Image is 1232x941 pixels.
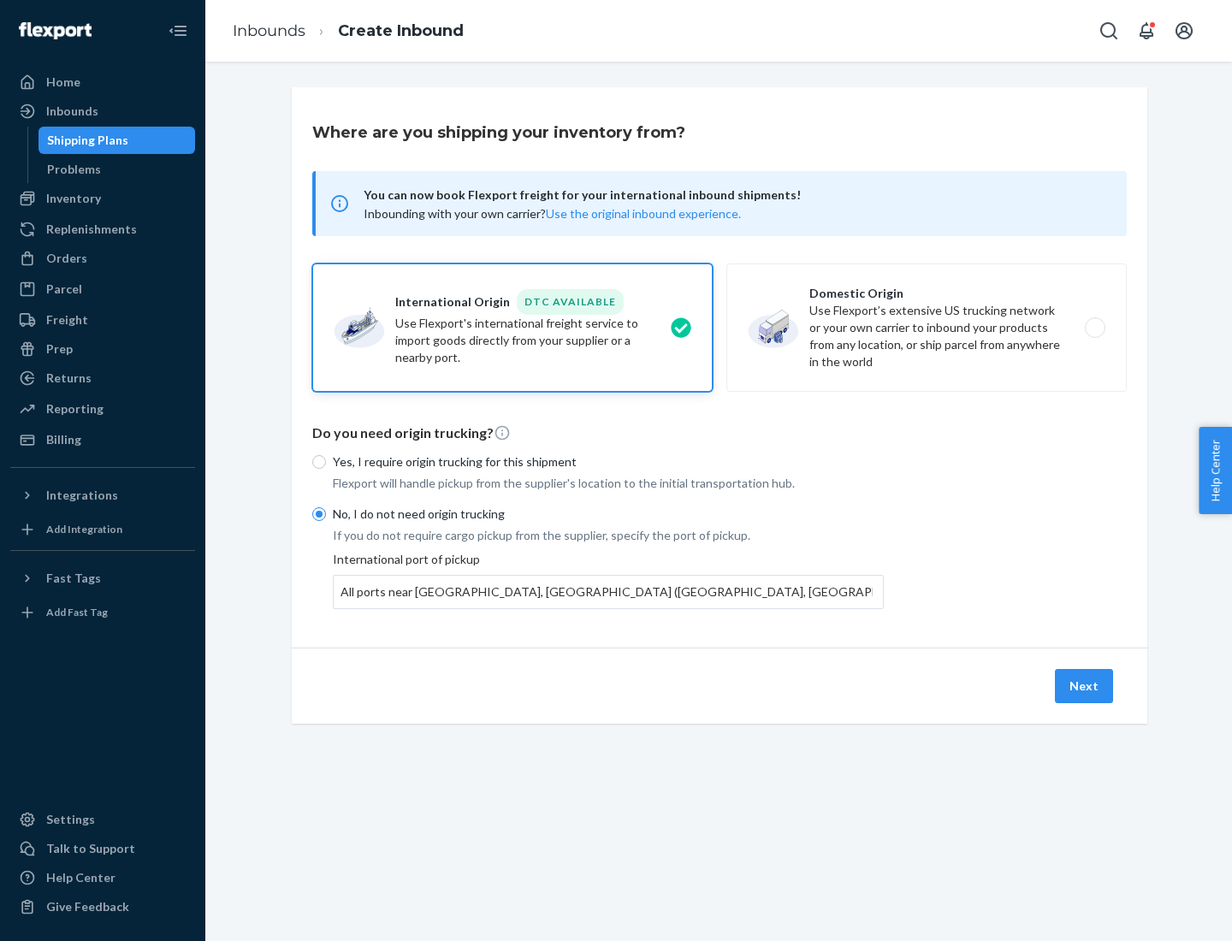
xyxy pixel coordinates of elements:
[10,364,195,392] a: Returns
[333,475,884,492] p: Flexport will handle pickup from the supplier's location to the initial transportation hub.
[1199,427,1232,514] button: Help Center
[46,221,137,238] div: Replenishments
[46,250,87,267] div: Orders
[46,74,80,91] div: Home
[10,306,195,334] a: Freight
[10,806,195,833] a: Settings
[46,370,92,387] div: Returns
[312,507,326,521] input: No, I do not need origin trucking
[10,245,195,272] a: Orders
[46,605,108,619] div: Add Fast Tag
[46,281,82,298] div: Parcel
[46,487,118,504] div: Integrations
[364,185,1106,205] span: You can now book Flexport freight for your international inbound shipments!
[333,527,884,544] p: If you do not require cargo pickup from the supplier, specify the port of pickup.
[10,864,195,891] a: Help Center
[10,185,195,212] a: Inventory
[38,156,196,183] a: Problems
[47,161,101,178] div: Problems
[10,835,195,862] a: Talk to Support
[338,21,464,40] a: Create Inbound
[46,103,98,120] div: Inbounds
[1092,14,1126,48] button: Open Search Box
[312,423,1127,443] p: Do you need origin trucking?
[10,565,195,592] button: Fast Tags
[10,335,195,363] a: Prep
[10,395,195,423] a: Reporting
[1055,669,1113,703] button: Next
[312,455,326,469] input: Yes, I require origin trucking for this shipment
[333,551,884,609] div: International port of pickup
[10,516,195,543] a: Add Integration
[233,21,305,40] a: Inbounds
[10,482,195,509] button: Integrations
[46,869,115,886] div: Help Center
[1167,14,1201,48] button: Open account menu
[10,893,195,920] button: Give Feedback
[10,599,195,626] a: Add Fast Tag
[10,426,195,453] a: Billing
[46,190,101,207] div: Inventory
[161,14,195,48] button: Close Navigation
[46,431,81,448] div: Billing
[38,127,196,154] a: Shipping Plans
[47,132,128,149] div: Shipping Plans
[546,205,741,222] button: Use the original inbound experience.
[10,216,195,243] a: Replenishments
[46,340,73,358] div: Prep
[46,840,135,857] div: Talk to Support
[10,275,195,303] a: Parcel
[46,811,95,828] div: Settings
[364,206,741,221] span: Inbounding with your own carrier?
[333,506,884,523] p: No, I do not need origin trucking
[19,22,92,39] img: Flexport logo
[46,898,129,915] div: Give Feedback
[10,98,195,125] a: Inbounds
[46,522,122,536] div: Add Integration
[10,68,195,96] a: Home
[46,311,88,328] div: Freight
[1129,14,1164,48] button: Open notifications
[312,121,685,144] h3: Where are you shipping your inventory from?
[333,453,884,470] p: Yes, I require origin trucking for this shipment
[46,400,104,417] div: Reporting
[219,6,477,56] ol: breadcrumbs
[46,570,101,587] div: Fast Tags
